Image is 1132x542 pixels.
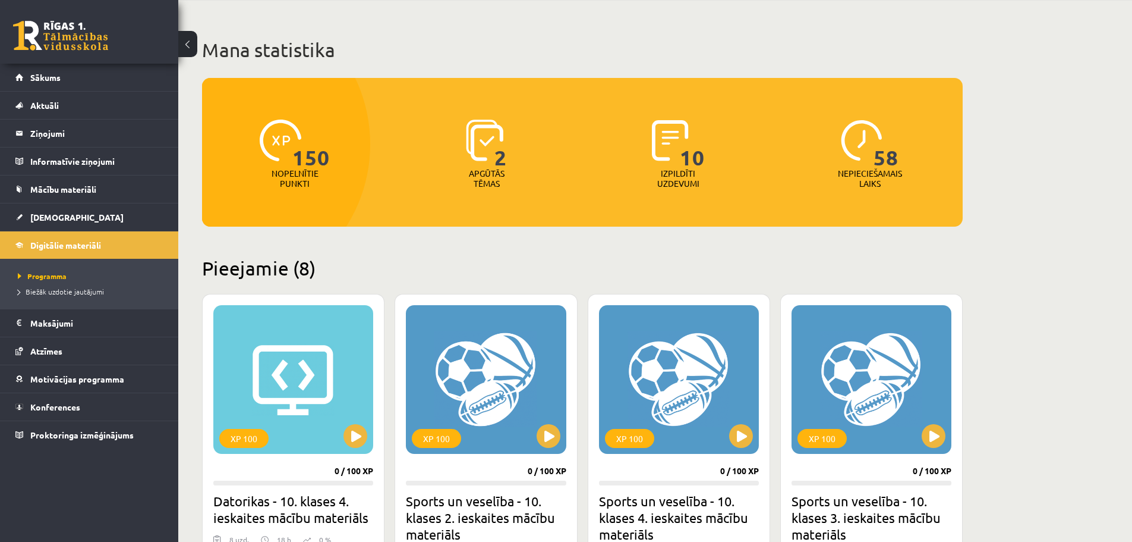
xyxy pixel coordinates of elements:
[15,231,163,259] a: Digitālie materiāli
[15,337,163,365] a: Atzīmes
[680,120,705,168] span: 10
[605,429,654,448] div: XP 100
[655,168,701,189] p: Izpildīti uzdevumi
[30,346,62,356] span: Atzīmes
[30,309,163,337] legend: Maksājumi
[260,120,301,161] img: icon-xp-0682a9bc20223a9ccc6f5883a126b849a74cddfe5390d2b41b4391c66f2066e7.svg
[30,374,124,384] span: Motivācijas programma
[494,120,507,168] span: 2
[30,240,101,250] span: Digitālie materiāli
[30,184,96,195] span: Mācību materiāli
[18,271,166,281] a: Programma
[15,365,163,393] a: Motivācijas programma
[412,429,461,448] div: XP 100
[30,148,163,175] legend: Informatīvie ziņojumi
[18,287,104,296] span: Biežāk uzdotie jautājumi
[15,120,163,147] a: Ziņojumi
[30,430,134,440] span: Proktoringa izmēģinājums
[15,64,163,91] a: Sākums
[463,168,510,189] p: Apgūtās tēmas
[13,21,108,51] a: Rīgas 1. Tālmācības vidusskola
[15,393,163,421] a: Konferences
[30,72,61,83] span: Sākums
[213,493,373,526] h2: Datorikas - 10. klases 4. ieskaites mācību materiāls
[838,168,902,189] p: Nepieciešamais laiks
[466,120,503,161] img: icon-learned-topics-4a711ccc23c960034f471b6e78daf4a3bad4a20eaf4de84257b87e66633f6470.svg
[797,429,847,448] div: XP 100
[272,168,319,189] p: Nopelnītie punkti
[841,120,882,161] img: icon-clock-7be60019b62300814b6bd22b8e044499b485619524d84068768e800edab66f18.svg
[15,203,163,231] a: [DEMOGRAPHIC_DATA]
[202,38,963,62] h1: Mana statistika
[15,421,163,449] a: Proktoringa izmēģinājums
[18,286,166,297] a: Biežāk uzdotie jautājumi
[30,212,124,223] span: [DEMOGRAPHIC_DATA]
[30,402,80,412] span: Konferences
[15,176,163,203] a: Mācību materiāli
[15,148,163,175] a: Informatīvie ziņojumi
[30,120,163,147] legend: Ziņojumi
[219,429,269,448] div: XP 100
[30,100,59,111] span: Aktuāli
[18,271,67,281] span: Programma
[15,92,163,119] a: Aktuāli
[202,256,963,280] h2: Pieejamie (8)
[292,120,330,168] span: 150
[652,120,689,161] img: icon-completed-tasks-ad58ae20a441b2904462921112bc710f1caf180af7a3daa7317a5a94f2d26646.svg
[15,309,163,337] a: Maksājumi
[874,120,898,168] span: 58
